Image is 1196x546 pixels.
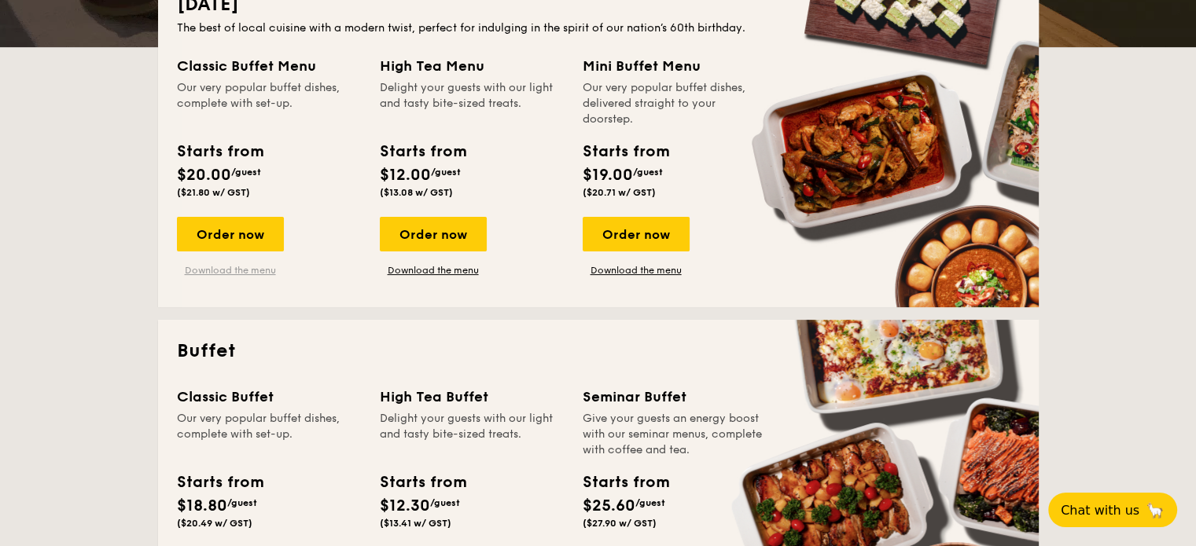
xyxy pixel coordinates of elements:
div: Our very popular buffet dishes, complete with set-up. [177,411,361,458]
div: Our very popular buffet dishes, complete with set-up. [177,80,361,127]
h2: Buffet [177,339,1020,364]
span: ($13.08 w/ GST) [380,187,453,198]
div: The best of local cuisine with a modern twist, perfect for indulging in the spirit of our nation’... [177,20,1020,36]
div: Delight your guests with our light and tasty bite-sized treats. [380,80,564,127]
div: Classic Buffet [177,386,361,408]
span: ($21.80 w/ GST) [177,187,250,198]
div: Starts from [380,471,466,494]
div: Give your guests an energy boost with our seminar menus, complete with coffee and tea. [583,411,767,458]
span: /guest [430,497,460,508]
span: /guest [227,497,257,508]
div: Starts from [177,140,263,163]
span: ($20.49 w/ GST) [177,518,252,529]
a: Download the menu [177,264,284,277]
span: /guest [231,167,261,178]
div: Starts from [380,140,466,163]
div: Starts from [177,471,263,494]
div: Our very popular buffet dishes, delivered straight to your doorstep. [583,80,767,127]
div: Classic Buffet Menu [177,55,361,77]
a: Download the menu [380,264,487,277]
div: Starts from [583,140,668,163]
span: ($13.41 w/ GST) [380,518,451,529]
span: $20.00 [177,166,231,185]
span: $12.00 [380,166,431,185]
a: Download the menu [583,264,690,277]
div: Order now [177,217,284,251]
div: Starts from [583,471,668,494]
span: $25.60 [583,497,635,515]
div: High Tea Menu [380,55,564,77]
div: Seminar Buffet [583,386,767,408]
span: Chat with us [1061,503,1139,518]
span: $18.80 [177,497,227,515]
div: Order now [583,217,690,251]
span: /guest [431,167,461,178]
div: Delight your guests with our light and tasty bite-sized treats. [380,411,564,458]
span: $12.30 [380,497,430,515]
span: ($27.90 w/ GST) [583,518,657,529]
button: Chat with us🦙 [1048,493,1177,527]
span: 🦙 [1146,501,1165,519]
div: Order now [380,217,487,251]
span: /guest [633,167,663,178]
span: /guest [635,497,665,508]
div: Mini Buffet Menu [583,55,767,77]
span: ($20.71 w/ GST) [583,187,656,198]
div: High Tea Buffet [380,386,564,408]
span: $19.00 [583,166,633,185]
